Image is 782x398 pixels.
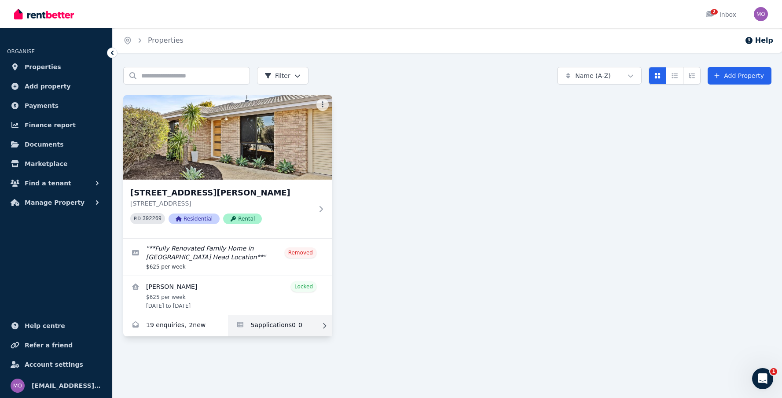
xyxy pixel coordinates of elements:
[705,10,736,19] div: Inbox
[752,368,773,389] iframe: Intercom live chat
[575,71,611,80] span: Name (A-Z)
[7,155,105,173] a: Marketplace
[25,158,67,169] span: Marketplace
[7,77,105,95] a: Add property
[32,380,102,391] span: [EMAIL_ADDRESS][DOMAIN_NAME]
[316,99,329,111] button: More options
[223,214,262,224] span: Rental
[134,216,141,221] small: PID
[7,48,35,55] span: ORGANISE
[557,67,642,85] button: Name (A-Z)
[25,178,71,188] span: Find a tenant
[25,340,73,350] span: Refer a friend
[7,58,105,76] a: Properties
[123,315,228,336] a: Enquiries for 40 Mahogany Dr, Halls Head
[7,356,105,373] a: Account settings
[148,36,184,44] a: Properties
[7,116,105,134] a: Finance report
[123,95,332,180] img: 40 Mahogany Dr, Halls Head
[123,239,332,276] a: Edit listing: **Fully Renovated Family Home in Prime Halls Head Location**
[25,62,61,72] span: Properties
[257,67,308,85] button: Filter
[683,67,701,85] button: Expanded list view
[25,120,76,130] span: Finance report
[7,97,105,114] a: Payments
[770,368,777,375] span: 1
[649,67,701,85] div: View options
[264,71,290,80] span: Filter
[754,7,768,21] img: morganfamilyinvesting@protonmail.com
[143,216,162,222] code: 392269
[130,187,313,199] h3: [STREET_ADDRESS][PERSON_NAME]
[745,35,773,46] button: Help
[113,28,194,53] nav: Breadcrumb
[7,194,105,211] button: Manage Property
[649,67,666,85] button: Card view
[25,139,64,150] span: Documents
[7,136,105,153] a: Documents
[11,379,25,393] img: morganfamilyinvesting@protonmail.com
[228,315,333,336] a: Applications for 40 Mahogany Dr, Halls Head
[14,7,74,21] img: RentBetter
[25,197,84,208] span: Manage Property
[7,174,105,192] button: Find a tenant
[7,317,105,335] a: Help centre
[25,359,83,370] span: Account settings
[123,276,332,315] a: View details for Ali Abbas
[25,81,71,92] span: Add property
[666,67,683,85] button: Compact list view
[123,95,332,238] a: 40 Mahogany Dr, Halls Head[STREET_ADDRESS][PERSON_NAME][STREET_ADDRESS]PID 392269ResidentialRental
[25,100,59,111] span: Payments
[130,199,313,208] p: [STREET_ADDRESS]
[169,214,220,224] span: Residential
[708,67,771,85] a: Add Property
[7,336,105,354] a: Refer a friend
[711,9,718,15] span: 2
[25,321,65,331] span: Help centre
